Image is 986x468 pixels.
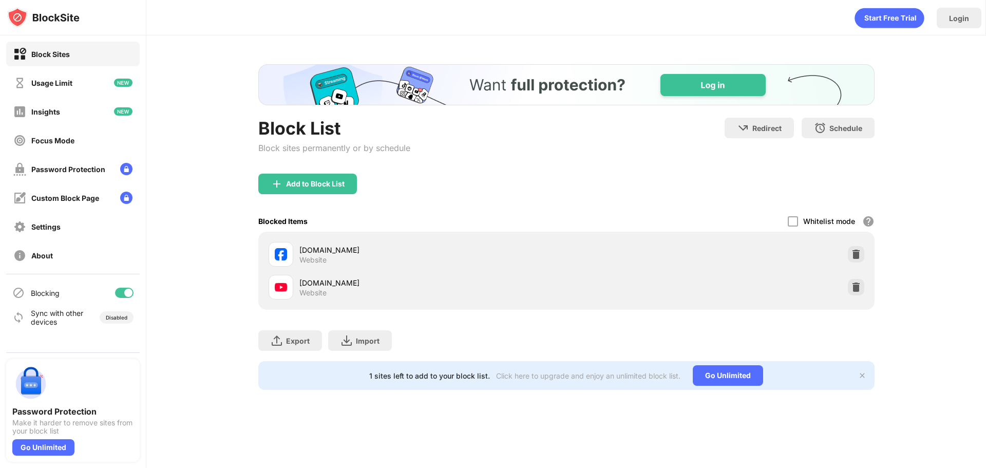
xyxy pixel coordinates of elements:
div: Disabled [106,314,127,321]
img: password-protection-off.svg [13,163,26,176]
img: favicons [275,248,287,260]
div: Login [949,14,969,23]
div: [DOMAIN_NAME] [299,277,566,288]
div: Insights [31,107,60,116]
div: Sync with other devices [31,309,84,326]
div: 1 sites left to add to your block list. [369,371,490,380]
div: Block sites permanently or by schedule [258,143,410,153]
div: Password Protection [31,165,105,174]
div: Export [286,336,310,345]
img: lock-menu.svg [120,192,132,204]
img: favicons [275,281,287,293]
img: new-icon.svg [114,79,132,87]
div: Usage Limit [31,79,72,87]
div: Go Unlimited [12,439,74,456]
img: logo-blocksite.svg [7,7,80,28]
div: Custom Block Page [31,194,99,202]
div: Import [356,336,380,345]
img: time-usage-off.svg [13,77,26,89]
div: Go Unlimited [693,365,763,386]
div: Block Sites [31,50,70,59]
img: settings-off.svg [13,220,26,233]
div: Click here to upgrade and enjoy an unlimited block list. [496,371,680,380]
div: Blocking [31,289,60,297]
div: Focus Mode [31,136,74,145]
img: lock-menu.svg [120,163,132,175]
img: focus-off.svg [13,134,26,147]
img: insights-off.svg [13,105,26,118]
img: x-button.svg [858,371,866,380]
img: sync-icon.svg [12,311,25,324]
div: About [31,251,53,260]
img: customize-block-page-off.svg [13,192,26,204]
div: Schedule [829,124,862,133]
div: Make it harder to remove sites from your block list [12,419,134,435]
div: Website [299,255,327,265]
div: Add to Block List [286,180,345,188]
div: Blocked Items [258,217,308,226]
div: animation [855,8,924,28]
img: push-password-protection.svg [12,365,49,402]
div: Settings [31,222,61,231]
iframe: Banner [258,64,875,105]
img: about-off.svg [13,249,26,262]
div: Redirect [752,124,782,133]
div: Block List [258,118,410,139]
div: Whitelist mode [803,217,855,226]
img: blocking-icon.svg [12,287,25,299]
img: new-icon.svg [114,107,132,116]
div: [DOMAIN_NAME] [299,245,566,255]
div: Website [299,288,327,297]
div: Password Protection [12,406,134,417]
img: block-on.svg [13,48,26,61]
